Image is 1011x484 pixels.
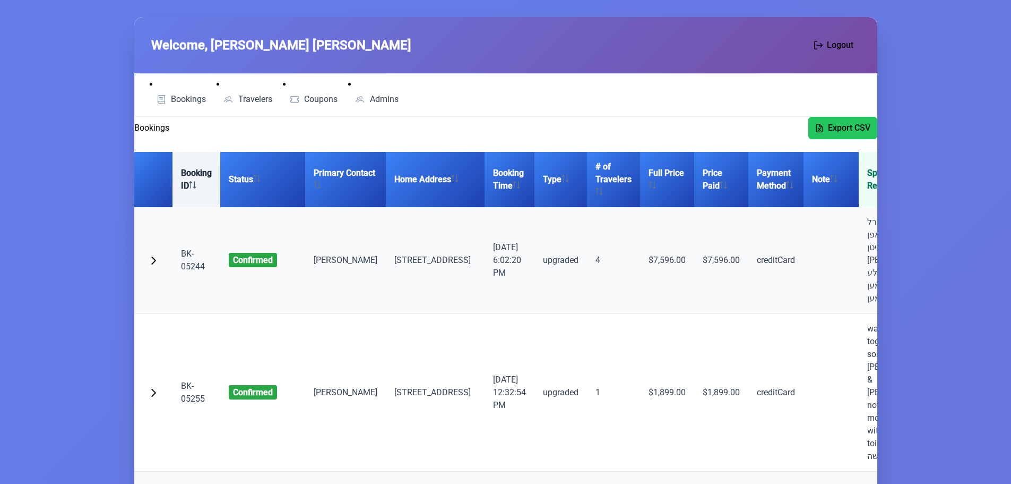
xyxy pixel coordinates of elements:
th: Primary Contact [305,152,386,207]
a: Admins [348,91,405,108]
span: Admins [370,95,399,104]
li: Coupons [283,78,344,108]
span: confirmed [229,385,277,400]
span: Travelers [238,95,272,104]
span: Bookings [171,95,206,104]
span: Logout [827,39,853,52]
a: Bookings [150,91,213,108]
h2: Bookings [134,122,169,134]
td: [PERSON_NAME] [305,314,386,472]
a: BK-05244 [181,249,205,271]
td: upgraded [534,314,587,472]
td: creditCard [748,314,803,472]
td: [STREET_ADDRESS] [386,314,485,472]
a: BK-05255 [181,381,205,404]
a: Coupons [283,91,344,108]
td: [STREET_ADDRESS] [386,207,485,314]
th: Note [803,152,859,207]
td: upgraded [534,207,587,314]
td: [DATE] 6:02:20 PM [485,207,534,314]
th: Home Address [386,152,485,207]
li: Admins [348,78,405,108]
span: Export CSV [828,122,870,134]
button: Logout [807,34,860,56]
th: Special Requests [859,152,939,207]
th: # of Travelers [587,152,640,207]
td: $1,899.00 [694,314,748,472]
td: [PERSON_NAME] [305,207,386,314]
th: Type [534,152,587,207]
th: Status [220,152,305,207]
td: $1,899.00 [640,314,694,472]
td: 1 [587,314,640,472]
th: Price Paid [694,152,748,207]
span: Welcome, [PERSON_NAME] [PERSON_NAME] [151,36,411,55]
th: Full Price [640,152,694,207]
td: 4 [587,207,640,314]
td: $7,596.00 [640,207,694,314]
span: Coupons [304,95,338,104]
li: Bookings [150,78,213,108]
li: Travelers [217,78,279,108]
td: הרהצ ר בערל זאל שלאפן אינמיטן [PERSON_NAME] איבריגע אלע שלאפן צוזאמען אלע 5 צוזאמען [859,207,939,314]
th: Booking Time [485,152,534,207]
td: want to be together with my son [PERSON_NAME] & [PERSON_NAME] not more & not more people with the... [859,314,939,472]
td: [DATE] 12:32:54 PM [485,314,534,472]
th: Booking ID [172,152,220,207]
td: creditCard [748,207,803,314]
th: Payment Method [748,152,803,207]
button: Export CSV [808,117,877,139]
a: Travelers [217,91,279,108]
td: $7,596.00 [694,207,748,314]
span: confirmed [229,253,277,267]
